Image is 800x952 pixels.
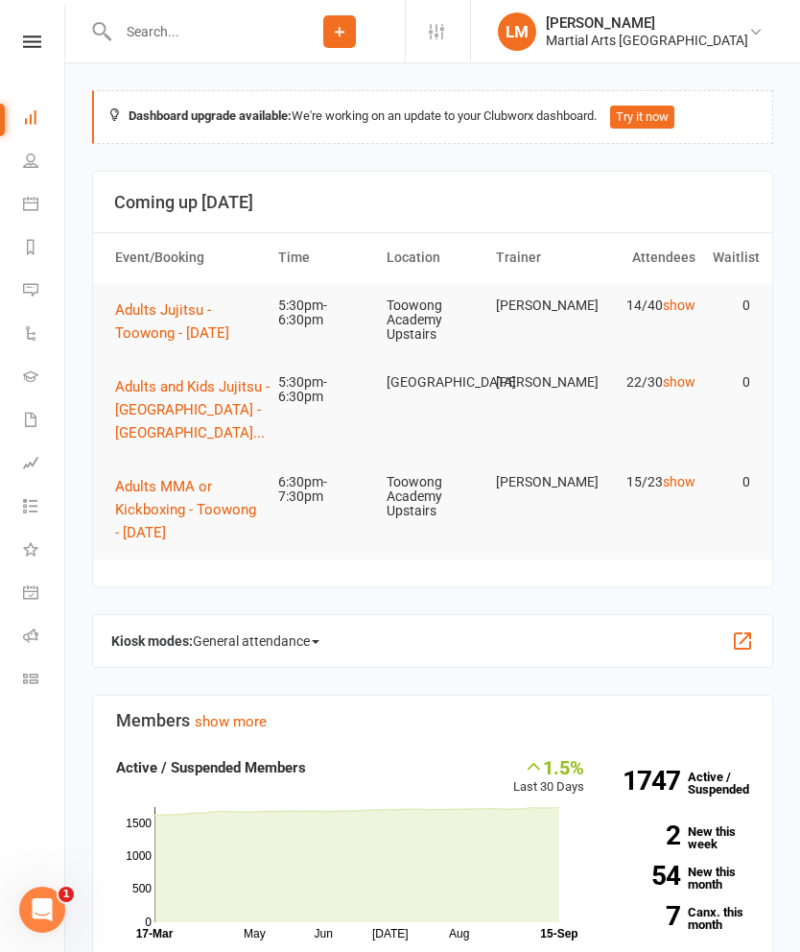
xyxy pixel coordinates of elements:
a: 54New this month [613,866,750,891]
td: [GEOGRAPHIC_DATA] [378,360,486,405]
strong: 2 [613,822,680,848]
button: Adults MMA or Kickboxing - Toowong - [DATE] [115,475,261,544]
a: 1747Active / Suspended [603,756,765,810]
td: 0 [704,360,759,405]
strong: Kiosk modes: [111,633,193,649]
div: 1.5% [513,756,584,777]
td: [PERSON_NAME] [487,460,596,505]
div: LM [498,12,536,51]
strong: 7 [613,903,680,929]
h3: Members [116,711,749,730]
td: 5:30pm-6:30pm [270,360,378,420]
a: Reports [23,227,66,271]
td: [PERSON_NAME] [487,283,596,328]
td: 6:30pm-7:30pm [270,460,378,520]
iframe: Intercom live chat [19,887,65,933]
button: Adults Jujitsu - Toowong - [DATE] [115,298,261,345]
div: [PERSON_NAME] [546,14,748,32]
td: 0 [704,283,759,328]
a: 2New this week [613,825,750,850]
span: 1 [59,887,74,902]
td: 5:30pm-6:30pm [270,283,378,344]
strong: Dashboard upgrade available: [129,108,292,123]
a: Assessments [23,443,66,487]
span: Adults and Kids Jujitsu - [GEOGRAPHIC_DATA] - [GEOGRAPHIC_DATA]... [115,378,270,441]
button: Try it now [610,106,674,129]
td: 22/30 [596,360,704,405]
a: Roll call kiosk mode [23,616,66,659]
th: Event/Booking [106,233,270,282]
a: show [663,474,695,489]
a: People [23,141,66,184]
a: show [663,374,695,390]
td: Toowong Academy Upstairs [378,283,486,358]
td: 15/23 [596,460,704,505]
h3: Coming up [DATE] [114,193,751,212]
strong: 1747 [613,768,680,794]
th: Time [270,233,378,282]
button: Adults and Kids Jujitsu - [GEOGRAPHIC_DATA] - [GEOGRAPHIC_DATA]... [115,375,278,444]
th: Trainer [487,233,596,282]
strong: Active / Suspended Members [116,759,306,776]
a: Dashboard [23,98,66,141]
div: Last 30 Days [513,756,584,797]
td: 14/40 [596,283,704,328]
td: Toowong Academy Upstairs [378,460,486,535]
a: Calendar [23,184,66,227]
strong: 54 [613,863,680,889]
td: 0 [704,460,759,505]
a: What's New [23,530,66,573]
th: Attendees [596,233,704,282]
span: General attendance [193,626,319,656]
input: Search... [112,18,274,45]
a: show more [195,713,267,730]
span: Adults MMA or Kickboxing - Toowong - [DATE] [115,478,256,541]
a: 7Canx. this month [613,906,750,931]
span: Adults Jujitsu - Toowong - [DATE] [115,301,229,342]
td: [PERSON_NAME] [487,360,596,405]
div: We're working on an update to your Clubworx dashboard. [92,90,773,144]
a: General attendance kiosk mode [23,573,66,616]
th: Location [378,233,486,282]
a: show [663,297,695,313]
th: Waitlist [704,233,759,282]
a: Class kiosk mode [23,659,66,702]
div: Martial Arts [GEOGRAPHIC_DATA] [546,32,748,49]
